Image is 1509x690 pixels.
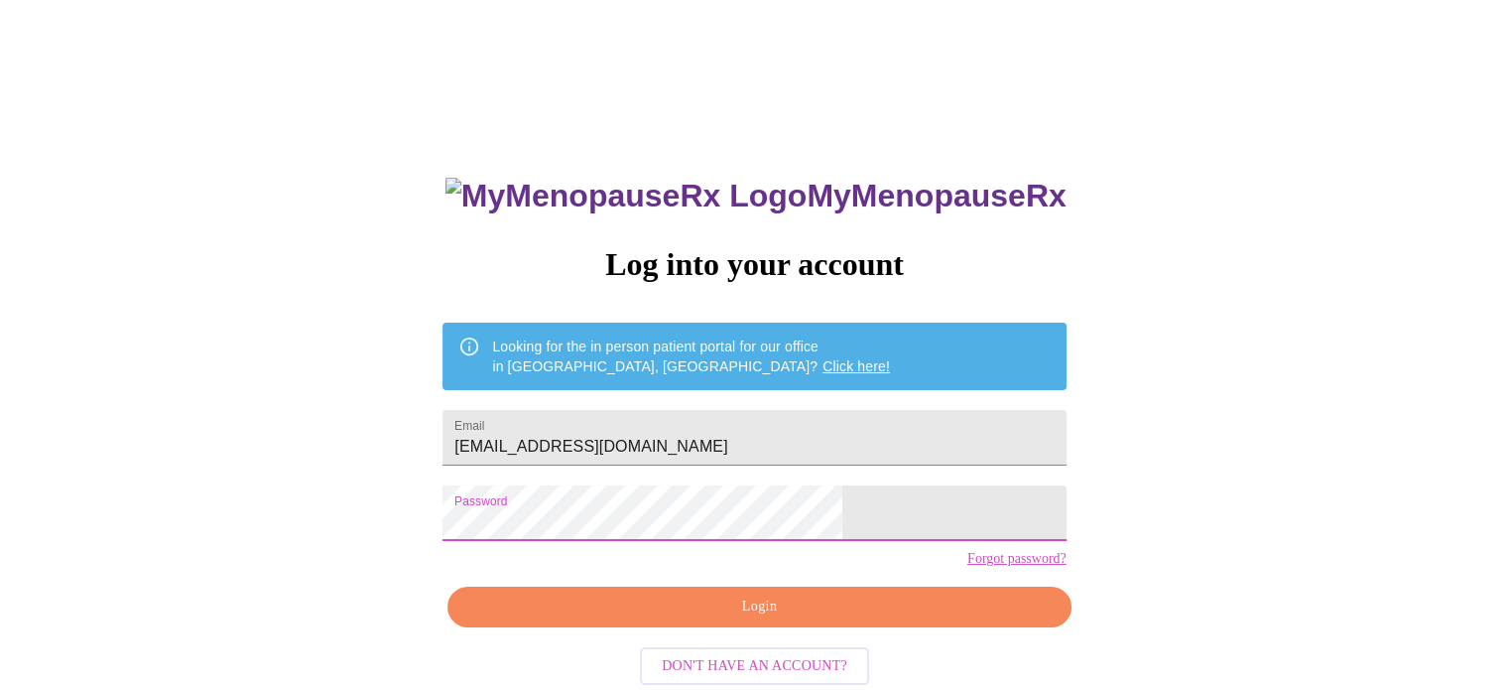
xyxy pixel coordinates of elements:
button: Login [447,587,1070,627]
span: Don't have an account? [662,654,847,679]
span: Login [470,595,1048,620]
h3: MyMenopauseRx [445,178,1067,214]
a: Click here! [822,358,890,374]
div: Looking for the in person patient portal for our office in [GEOGRAPHIC_DATA], [GEOGRAPHIC_DATA]? [492,329,890,384]
img: MyMenopauseRx Logo [445,178,807,214]
a: Forgot password? [967,551,1067,567]
h3: Log into your account [442,246,1066,283]
a: Don't have an account? [635,655,874,672]
button: Don't have an account? [640,647,869,686]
